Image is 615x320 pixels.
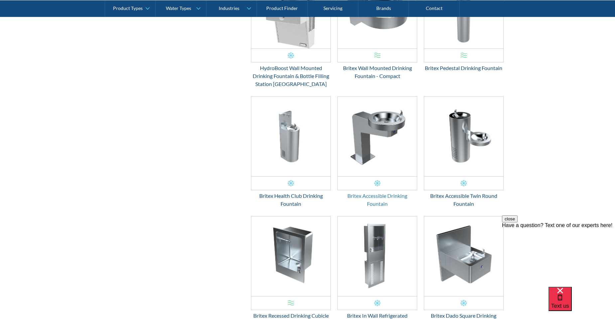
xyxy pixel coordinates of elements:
[251,216,330,296] img: Britex Recessed Drinking Cubicle
[424,216,503,296] img: Britex Dado Square Drinking Fountain - Compact
[251,216,331,320] a: Britex Recessed Drinking CubicleBritex Recessed Drinking Cubicle
[166,5,191,11] div: Water Types
[251,64,331,88] div: HydroBoost Wall Mounted Drinking Fountain & Bottle Filling Station [GEOGRAPHIC_DATA]
[424,96,504,208] a: Britex Accessible Twin Round FountainBritex Accessible Twin Round Fountain
[424,97,503,176] img: Britex Accessible Twin Round Fountain
[502,215,615,295] iframe: podium webchat widget prompt
[337,96,417,208] a: Britex Accessible Drinking FountainBritex Accessible Drinking Fountain
[251,312,331,320] div: Britex Recessed Drinking Cubicle
[424,64,504,72] div: Britex Pedestal Drinking Fountain
[219,5,239,11] div: Industries
[251,96,331,208] a: Britex Health Club Drinking FountainBritex Health Club Drinking Fountain
[113,5,143,11] div: Product Types
[251,97,330,176] img: Britex Health Club Drinking Fountain
[424,192,504,208] div: Britex Accessible Twin Round Fountain
[337,192,417,208] div: Britex Accessible Drinking Fountain
[251,192,331,208] div: Britex Health Club Drinking Fountain
[549,287,615,320] iframe: podium webchat widget bubble
[338,97,417,176] img: Britex Accessible Drinking Fountain
[338,216,417,296] img: Britex In Wall Refrigerated Fountain
[337,64,417,80] div: Britex Wall Mounted Drinking Fountain - Compact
